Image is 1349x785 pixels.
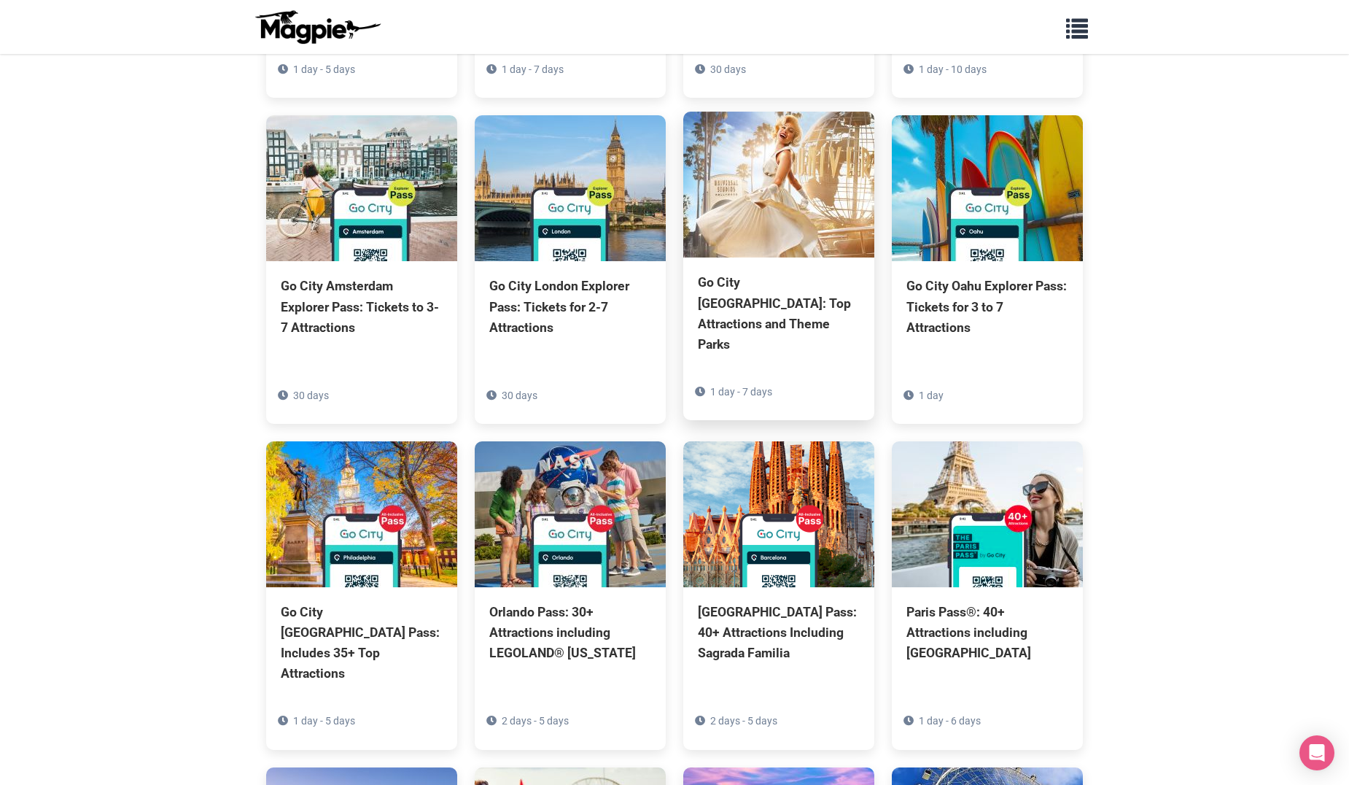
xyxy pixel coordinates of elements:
a: [GEOGRAPHIC_DATA] Pass: 40+ Attractions Including Sagrada Familia 2 days - 5 days [683,441,874,729]
span: 2 days - 5 days [710,715,777,727]
span: 30 days [710,63,746,75]
img: Go City Amsterdam Explorer Pass: Tickets to 3-7 Attractions [266,115,457,261]
div: Go City Oahu Explorer Pass: Tickets for 3 to 7 Attractions [906,276,1068,337]
img: Go City London Explorer Pass: Tickets for 2-7 Attractions [475,115,666,261]
span: 1 day - 5 days [293,715,355,727]
div: Orlando Pass: 30+ Attractions including LEGOLAND® [US_STATE] [489,602,651,663]
span: 1 day - 6 days [919,715,981,727]
div: Open Intercom Messenger [1299,735,1334,770]
div: Go City Amsterdam Explorer Pass: Tickets to 3-7 Attractions [281,276,443,337]
span: 1 day - 7 days [502,63,564,75]
a: Go City Oahu Explorer Pass: Tickets for 3 to 7 Attractions 1 day [892,115,1083,403]
img: Go City Oahu Explorer Pass: Tickets for 3 to 7 Attractions [892,115,1083,261]
span: 1 day - 5 days [293,63,355,75]
a: Go City [GEOGRAPHIC_DATA] Pass: Includes 35+ Top Attractions 1 day - 5 days [266,441,457,750]
div: Go City London Explorer Pass: Tickets for 2-7 Attractions [489,276,651,337]
span: 30 days [293,390,329,401]
img: logo-ab69f6fb50320c5b225c76a69d11143b.png [252,9,383,45]
img: Go City Philadelphia Pass: Includes 35+ Top Attractions [266,441,457,587]
span: 1 day - 7 days [710,386,772,398]
div: Paris Pass®: 40+ Attractions including [GEOGRAPHIC_DATA] [906,602,1068,663]
img: Orlando Pass: 30+ Attractions including LEGOLAND® Florida [475,441,666,587]
div: Go City [GEOGRAPHIC_DATA] Pass: Includes 35+ Top Attractions [281,602,443,684]
img: Go City Los Angeles Pass: Top Attractions and Theme Parks [683,112,874,258]
div: [GEOGRAPHIC_DATA] Pass: 40+ Attractions Including Sagrada Familia [698,602,860,663]
span: 1 day [919,390,944,401]
img: Barcelona Pass: 40+ Attractions Including Sagrada Familia [683,441,874,587]
a: Go City [GEOGRAPHIC_DATA]: Top Attractions and Theme Parks 1 day - 7 days [683,112,874,420]
span: 2 days - 5 days [502,715,569,727]
div: Go City [GEOGRAPHIC_DATA]: Top Attractions and Theme Parks [698,272,860,355]
a: Go City London Explorer Pass: Tickets for 2-7 Attractions 30 days [475,115,666,403]
a: Orlando Pass: 30+ Attractions including LEGOLAND® [US_STATE] 2 days - 5 days [475,441,666,729]
span: 1 day - 10 days [919,63,987,75]
a: Paris Pass®: 40+ Attractions including [GEOGRAPHIC_DATA] 1 day - 6 days [892,441,1083,729]
img: Paris Pass®: 40+ Attractions including Eiffel Tower [892,441,1083,587]
span: 30 days [502,390,537,401]
a: Go City Amsterdam Explorer Pass: Tickets to 3-7 Attractions 30 days [266,115,457,403]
